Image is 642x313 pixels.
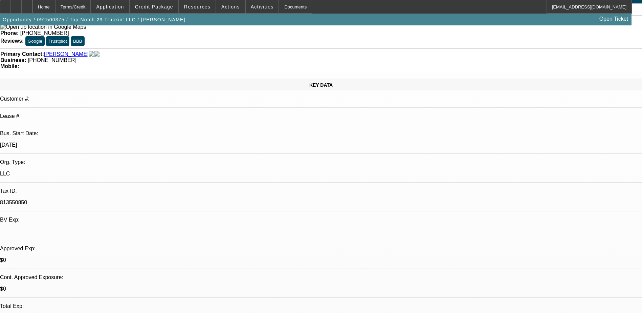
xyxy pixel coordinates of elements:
button: Credit Package [130,0,178,13]
span: [PHONE_NUMBER] [28,57,76,63]
span: Resources [184,4,211,9]
strong: Primary Contact: [0,51,44,57]
button: Resources [179,0,216,13]
strong: Phone: [0,30,19,36]
button: Google [25,36,45,46]
span: Activities [251,4,274,9]
span: Actions [221,4,240,9]
span: Credit Package [135,4,173,9]
span: Application [96,4,124,9]
button: Trustpilot [46,36,69,46]
strong: Business: [0,57,26,63]
button: BBB [71,36,85,46]
strong: Mobile: [0,63,19,69]
a: [PERSON_NAME] [44,51,89,57]
button: Actions [216,0,245,13]
span: [PHONE_NUMBER] [20,30,69,36]
a: Open Ticket [597,13,631,25]
button: Application [91,0,129,13]
span: Opportunity / 092500375 / Top Notch 23 Truckin' LLC / [PERSON_NAME] [3,17,185,22]
button: Activities [246,0,279,13]
img: facebook-icon.png [89,51,94,57]
strong: Reviews: [0,38,24,44]
span: KEY DATA [309,82,333,88]
a: View Google Maps [0,24,86,30]
img: linkedin-icon.png [94,51,99,57]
